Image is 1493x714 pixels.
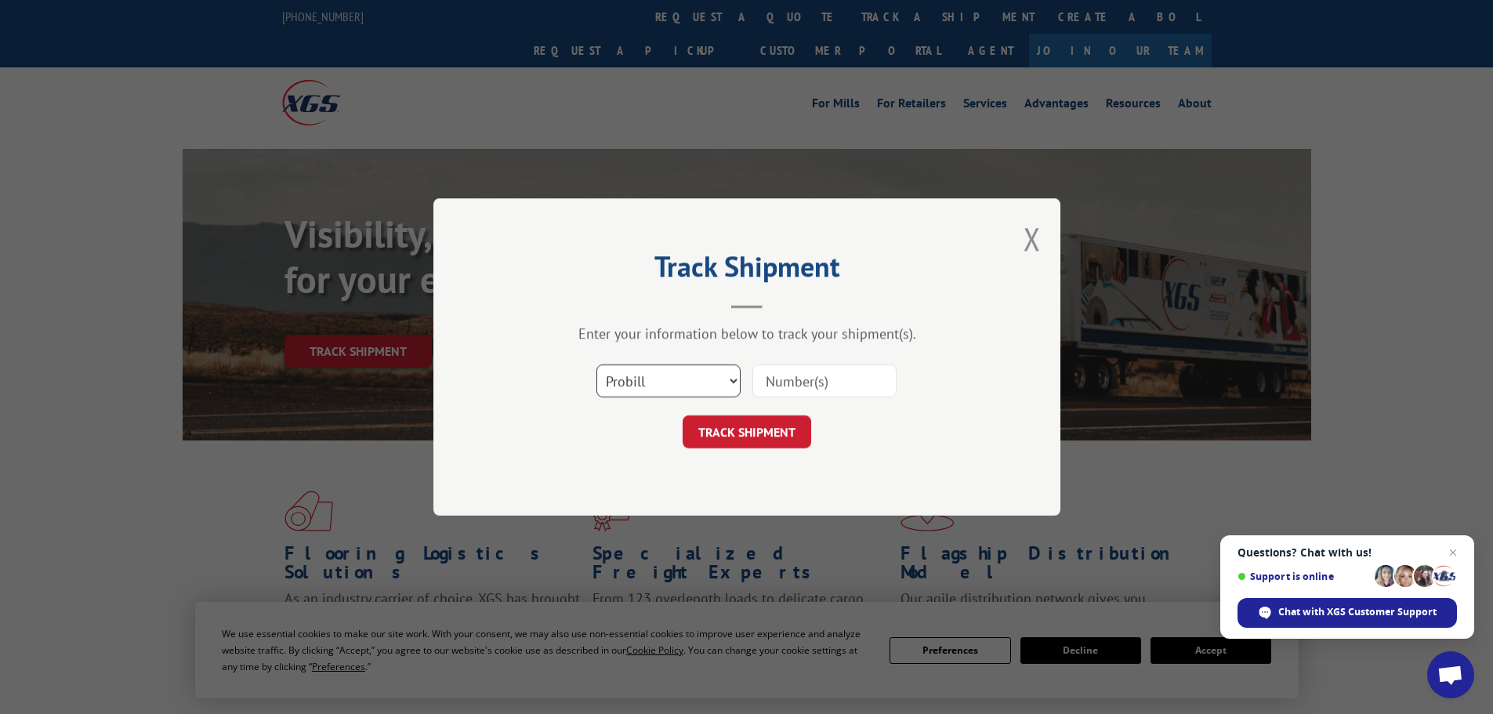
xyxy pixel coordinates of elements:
[1278,605,1437,619] span: Chat with XGS Customer Support
[512,324,982,343] div: Enter your information below to track your shipment(s).
[752,364,897,397] input: Number(s)
[1238,598,1457,628] div: Chat with XGS Customer Support
[1238,546,1457,559] span: Questions? Chat with us!
[1444,543,1462,562] span: Close chat
[683,415,811,448] button: TRACK SHIPMENT
[1427,651,1474,698] div: Open chat
[1024,218,1041,259] button: Close modal
[512,256,982,285] h2: Track Shipment
[1238,571,1369,582] span: Support is online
